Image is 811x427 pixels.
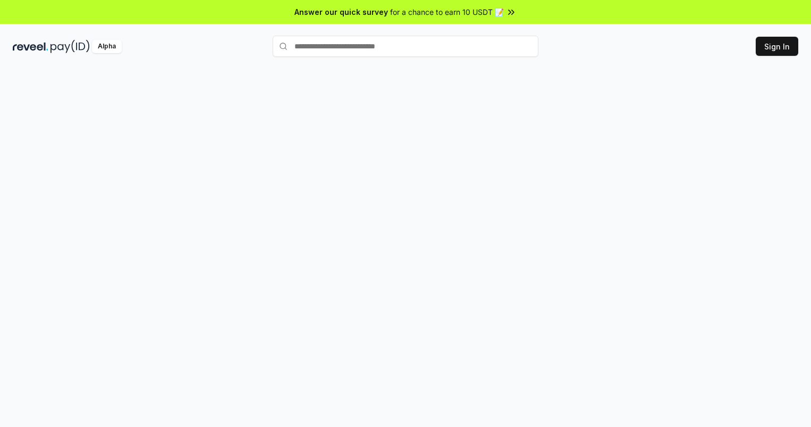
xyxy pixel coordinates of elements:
img: reveel_dark [13,40,48,53]
button: Sign In [756,37,798,56]
span: Answer our quick survey [294,6,388,18]
div: Alpha [92,40,122,53]
span: for a chance to earn 10 USDT 📝 [390,6,504,18]
img: pay_id [50,40,90,53]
